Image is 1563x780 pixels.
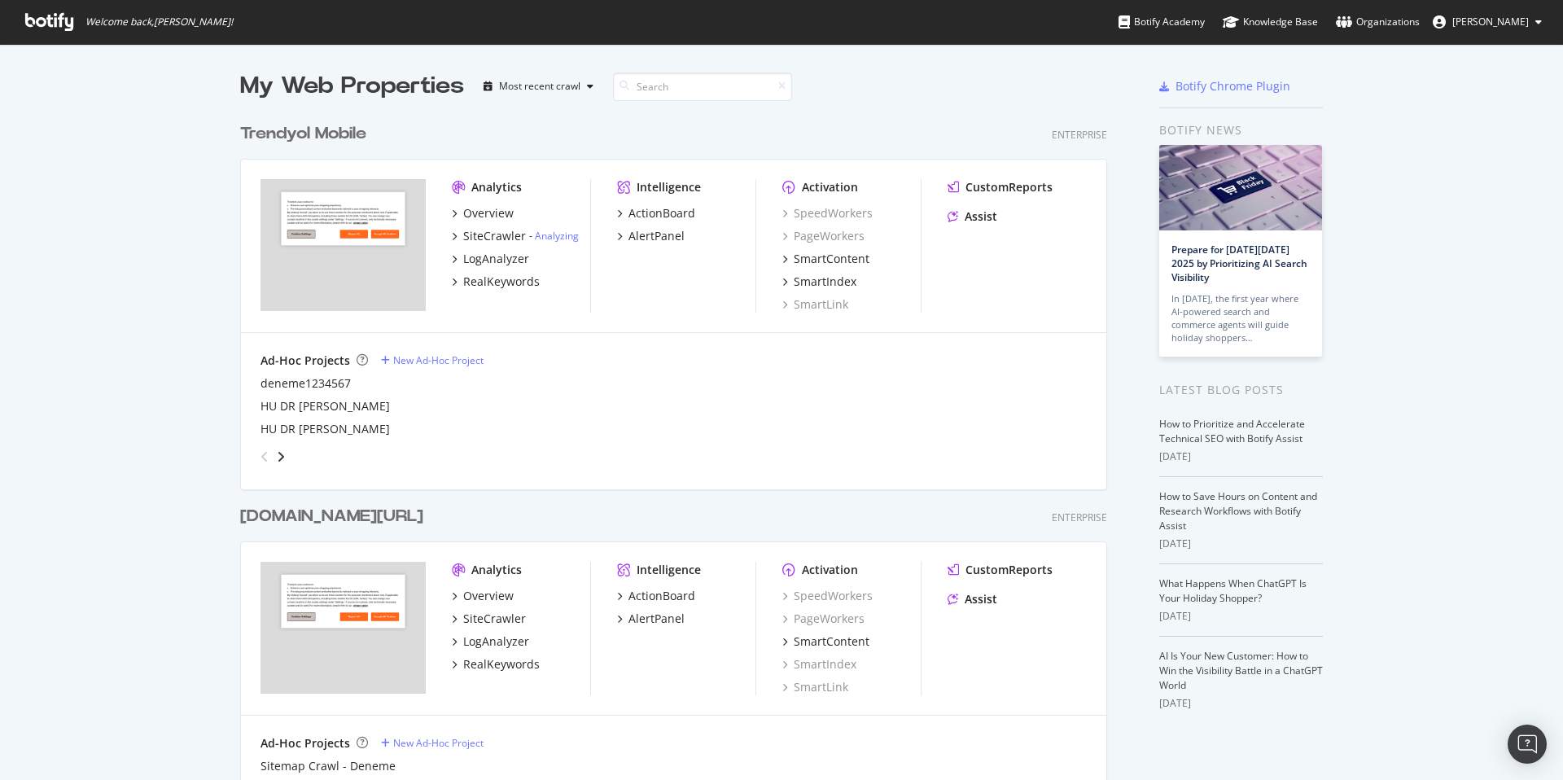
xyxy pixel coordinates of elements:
a: SmartIndex [782,274,856,290]
div: angle-right [275,449,287,465]
span: Welcome back, [PERSON_NAME] ! [85,15,233,28]
div: Enterprise [1052,511,1107,524]
input: Search [613,72,792,101]
button: Most recent crawl [477,73,600,99]
a: SmartLink [782,296,848,313]
a: CustomReports [948,562,1053,578]
button: [PERSON_NAME] [1420,9,1555,35]
div: SmartContent [794,251,869,267]
a: HU DR [PERSON_NAME] [260,421,390,437]
a: New Ad-Hoc Project [381,736,484,750]
a: SmartIndex [782,656,856,673]
div: Organizations [1336,14,1420,30]
a: ActionBoard [617,588,695,604]
a: ActionBoard [617,205,695,221]
div: My Web Properties [240,70,464,103]
a: RealKeywords [452,656,540,673]
a: Sitemap Crawl - Deneme [260,758,396,774]
div: New Ad-Hoc Project [393,736,484,750]
a: Botify Chrome Plugin [1159,78,1290,94]
a: PageWorkers [782,611,865,627]
a: AlertPanel [617,228,685,244]
div: [DATE] [1159,537,1323,551]
div: ActionBoard [628,588,695,604]
div: ActionBoard [628,205,695,221]
div: Overview [463,588,514,604]
a: SpeedWorkers [782,205,873,221]
a: Prepare for [DATE][DATE] 2025 by Prioritizing AI Search Visibility [1171,243,1307,284]
a: AI Is Your New Customer: How to Win the Visibility Battle in a ChatGPT World [1159,649,1323,692]
div: SmartIndex [794,274,856,290]
div: [DATE] [1159,449,1323,464]
div: angle-left [254,444,275,470]
div: SmartContent [794,633,869,650]
div: AlertPanel [628,228,685,244]
a: New Ad-Hoc Project [381,353,484,367]
div: [DATE] [1159,609,1323,624]
div: SiteCrawler [463,228,526,244]
a: SiteCrawler [452,611,526,627]
div: Overview [463,205,514,221]
div: LogAnalyzer [463,251,529,267]
div: Latest Blog Posts [1159,381,1323,399]
div: [DOMAIN_NAME][URL] [240,505,423,528]
div: - [529,229,579,243]
div: Analytics [471,179,522,195]
div: Knowledge Base [1223,14,1318,30]
div: Enterprise [1052,128,1107,142]
a: How to Save Hours on Content and Research Workflows with Botify Assist [1159,489,1317,532]
div: RealKeywords [463,656,540,673]
a: SmartLink [782,679,848,695]
div: AlertPanel [628,611,685,627]
div: Open Intercom Messenger [1508,725,1547,764]
a: SiteCrawler- Analyzing [452,228,579,244]
a: How to Prioritize and Accelerate Technical SEO with Botify Assist [1159,417,1305,445]
a: PageWorkers [782,228,865,244]
div: Activation [802,179,858,195]
div: CustomReports [965,562,1053,578]
div: In [DATE], the first year where AI-powered search and commerce agents will guide holiday shoppers… [1171,292,1310,344]
div: [DATE] [1159,696,1323,711]
a: Overview [452,205,514,221]
div: Trendyol Mobile [240,122,366,146]
div: Ad-Hoc Projects [260,735,350,752]
a: Assist [948,208,997,225]
a: Analyzing [535,229,579,243]
div: Botify news [1159,121,1323,139]
div: Assist [965,591,997,607]
a: SpeedWorkers [782,588,873,604]
div: SiteCrawler [463,611,526,627]
img: trendyol.com/ar [260,562,426,694]
a: Trendyol Mobile [240,122,373,146]
a: HU DR [PERSON_NAME] [260,398,390,414]
div: Most recent crawl [499,81,580,91]
a: SmartContent [782,251,869,267]
a: Assist [948,591,997,607]
div: Activation [802,562,858,578]
img: Prepare for Black Friday 2025 by Prioritizing AI Search Visibility [1159,145,1322,230]
span: Mert Atila [1452,15,1529,28]
img: trendyol.com [260,179,426,311]
a: Overview [452,588,514,604]
div: CustomReports [965,179,1053,195]
a: [DOMAIN_NAME][URL] [240,505,430,528]
div: Intelligence [637,562,701,578]
div: RealKeywords [463,274,540,290]
div: LogAnalyzer [463,633,529,650]
div: Intelligence [637,179,701,195]
a: What Happens When ChatGPT Is Your Holiday Shopper? [1159,576,1307,605]
a: deneme1234567 [260,375,351,392]
a: SmartContent [782,633,869,650]
a: CustomReports [948,179,1053,195]
a: RealKeywords [452,274,540,290]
